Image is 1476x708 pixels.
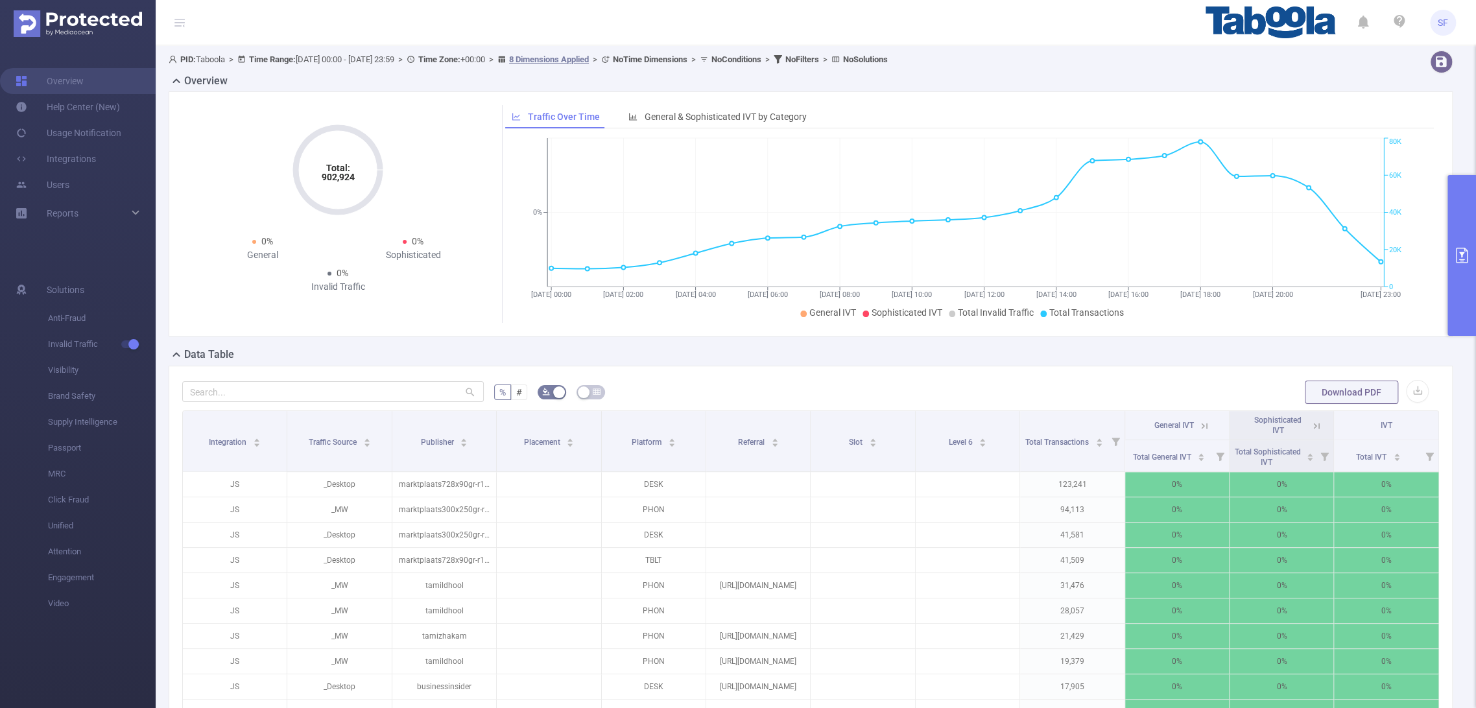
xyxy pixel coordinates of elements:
p: 0% [1230,548,1333,572]
h2: Data Table [184,347,234,362]
p: JS [183,573,287,598]
span: > [761,54,774,64]
span: Total Transactions [1025,438,1091,447]
i: icon: caret-down [1198,456,1205,460]
p: _Desktop [287,472,391,497]
p: JS [183,548,287,572]
p: tamildhool [392,598,496,623]
p: _Desktop [287,674,391,699]
i: icon: caret-up [1095,436,1102,440]
i: icon: caret-up [771,436,778,440]
p: 0% [1230,523,1333,547]
p: [URL][DOMAIN_NAME] [706,674,810,699]
i: icon: bar-chart [628,112,637,121]
div: Invalid Traffic [263,280,413,294]
h2: Overview [184,73,228,89]
span: MRC [48,461,156,487]
span: Solutions [47,277,84,303]
p: 0% [1230,598,1333,623]
p: tamizhakam [392,624,496,648]
input: Search... [182,381,484,402]
b: No Solutions [843,54,888,64]
div: Sort [771,436,779,444]
span: > [687,54,700,64]
a: Usage Notification [16,120,121,146]
span: > [819,54,831,64]
div: Sort [1095,436,1103,444]
p: 0% [1334,674,1438,699]
span: Traffic Source [309,438,359,447]
p: 0% [1125,674,1229,699]
tspan: [DATE] 12:00 [964,290,1004,299]
span: Referral [738,438,767,447]
span: General & Sophisticated IVT by Category [645,112,807,122]
span: Total IVT [1356,453,1388,462]
p: DESK [602,523,706,547]
p: _MW [287,624,391,648]
p: 0% [1125,573,1229,598]
i: icon: caret-up [567,436,574,440]
p: 19,379 [1020,649,1124,674]
tspan: 40K [1389,209,1401,217]
p: JS [183,497,287,522]
i: icon: line-chart [512,112,521,121]
tspan: Total: [326,163,350,173]
i: icon: caret-down [1095,442,1102,445]
p: 28,057 [1020,598,1124,623]
b: PID: [180,54,196,64]
span: Traffic Over Time [528,112,600,122]
b: Time Zone: [418,54,460,64]
p: marktplaats728x90gr-r16108418 [392,548,496,572]
i: icon: caret-up [1307,451,1314,455]
i: icon: caret-down [1393,456,1400,460]
p: 21,429 [1020,624,1124,648]
tspan: [DATE] 02:00 [603,290,643,299]
p: _MW [287,598,391,623]
i: icon: caret-up [254,436,261,440]
i: icon: caret-up [1198,451,1205,455]
p: _Desktop [287,523,391,547]
b: No Conditions [711,54,761,64]
span: > [589,54,601,64]
p: 0% [1125,472,1229,497]
i: icon: caret-down [771,442,778,445]
p: PHON [602,573,706,598]
p: DESK [602,472,706,497]
span: > [394,54,407,64]
span: Anti-Fraud [48,305,156,331]
span: Passport [48,435,156,461]
i: icon: caret-down [363,442,370,445]
tspan: [DATE] 14:00 [1036,290,1076,299]
span: SF [1438,10,1448,36]
span: > [225,54,237,64]
p: 123,241 [1020,472,1124,497]
div: Sort [1197,451,1205,459]
p: JS [183,472,287,497]
p: 0% [1334,548,1438,572]
tspan: [DATE] 00:00 [531,290,571,299]
a: Integrations [16,146,96,172]
span: Taboola [DATE] 00:00 - [DATE] 23:59 +00:00 [169,54,888,64]
p: 0% [1230,624,1333,648]
p: marktplaats300x250gr-r16108416 [392,497,496,522]
span: Engagement [48,565,156,591]
p: 0% [1125,523,1229,547]
span: > [485,54,497,64]
b: Time Range: [249,54,296,64]
i: icon: caret-up [1393,451,1400,455]
tspan: 20K [1389,246,1401,254]
u: 8 Dimensions Applied [509,54,589,64]
div: Sort [979,436,986,444]
i: icon: user [169,55,180,64]
p: 0% [1334,523,1438,547]
p: [URL][DOMAIN_NAME] [706,624,810,648]
p: 0% [1125,649,1229,674]
span: Total General IVT [1132,453,1193,462]
i: icon: caret-up [979,436,986,440]
span: # [516,387,522,397]
i: icon: caret-down [460,442,468,445]
b: No Time Dimensions [613,54,687,64]
p: 0% [1125,598,1229,623]
tspan: [DATE] 16:00 [1108,290,1148,299]
p: 94,113 [1020,497,1124,522]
